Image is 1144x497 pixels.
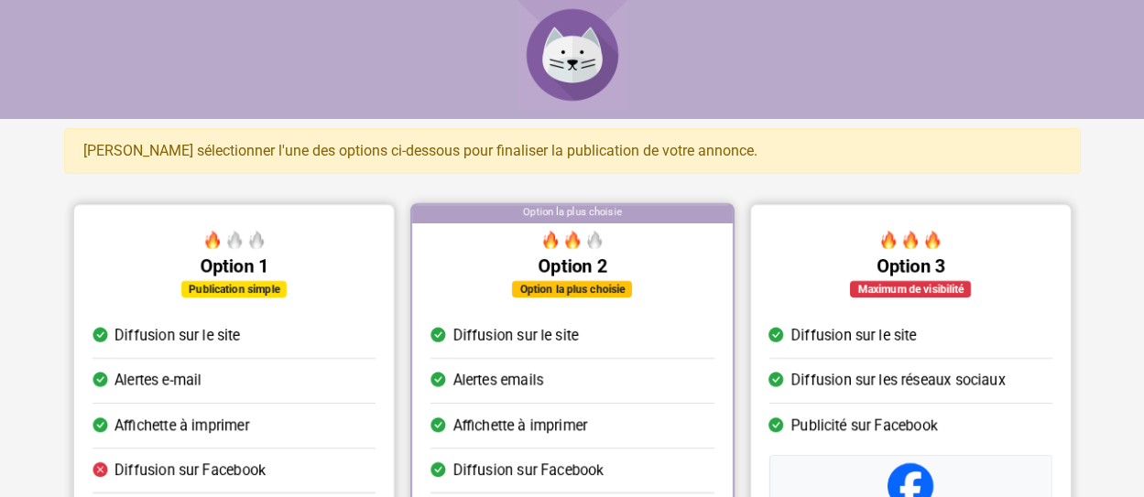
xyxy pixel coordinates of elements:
[452,325,578,347] span: Diffusion sur le site
[93,255,376,277] h5: Option 1
[412,205,732,223] div: Option la plus choisie
[114,325,240,347] span: Diffusion sur le site
[64,128,1081,174] div: [PERSON_NAME] sélectionner l'une des options ci-dessous pour finaliser la publication de votre an...
[430,255,714,277] h5: Option 2
[790,415,937,437] span: Publicité sur Facebook
[850,281,971,297] div: Maximum de visibilité
[114,370,202,392] span: Alertes e-mail
[452,459,604,481] span: Diffusion sur Facebook
[452,370,543,392] span: Alertes emails
[790,325,916,347] span: Diffusion sur le site
[114,415,249,437] span: Affichette à imprimer
[452,415,587,437] span: Affichette à imprimer
[790,370,1005,392] span: Diffusion sur les réseaux sociaux
[512,281,632,297] div: Option la plus choisie
[768,255,1051,277] h5: Option 3
[114,459,266,481] span: Diffusion sur Facebook
[181,281,287,297] div: Publication simple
